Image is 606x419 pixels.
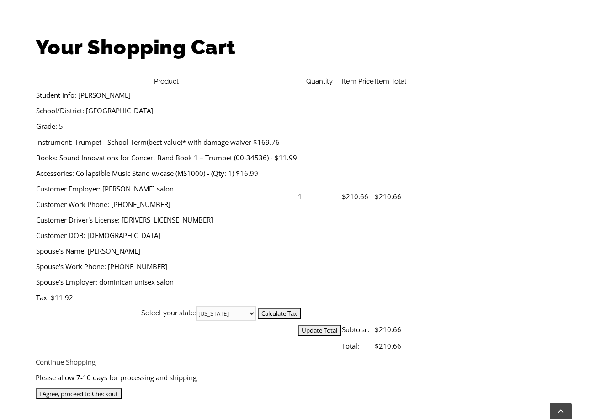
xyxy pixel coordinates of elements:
[298,325,341,336] input: Update Total
[36,87,298,306] td: Student Info: [PERSON_NAME] School/District: [GEOGRAPHIC_DATA] Grade: 5 Instrument: Trumpet - Sch...
[36,33,570,62] h1: Your Shopping Cart
[341,321,374,338] td: Subtotal:
[36,370,570,385] div: Please allow 7-10 days for processing and shipping
[36,388,122,399] input: I Agree, proceed to Checkout
[374,87,407,306] td: $210.66
[36,76,298,87] th: Product
[298,76,341,87] th: Quantity
[196,306,256,321] select: State billing address
[374,321,407,338] td: $210.66
[374,76,407,87] th: Item Total
[374,338,407,354] td: $210.66
[258,308,301,319] input: Calculate Tax
[341,87,374,306] td: $210.66
[341,338,374,354] td: Total:
[36,306,407,321] th: Select your state:
[36,357,96,366] a: Continue Shopping
[298,192,302,201] span: 1
[341,76,374,87] th: Item Price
